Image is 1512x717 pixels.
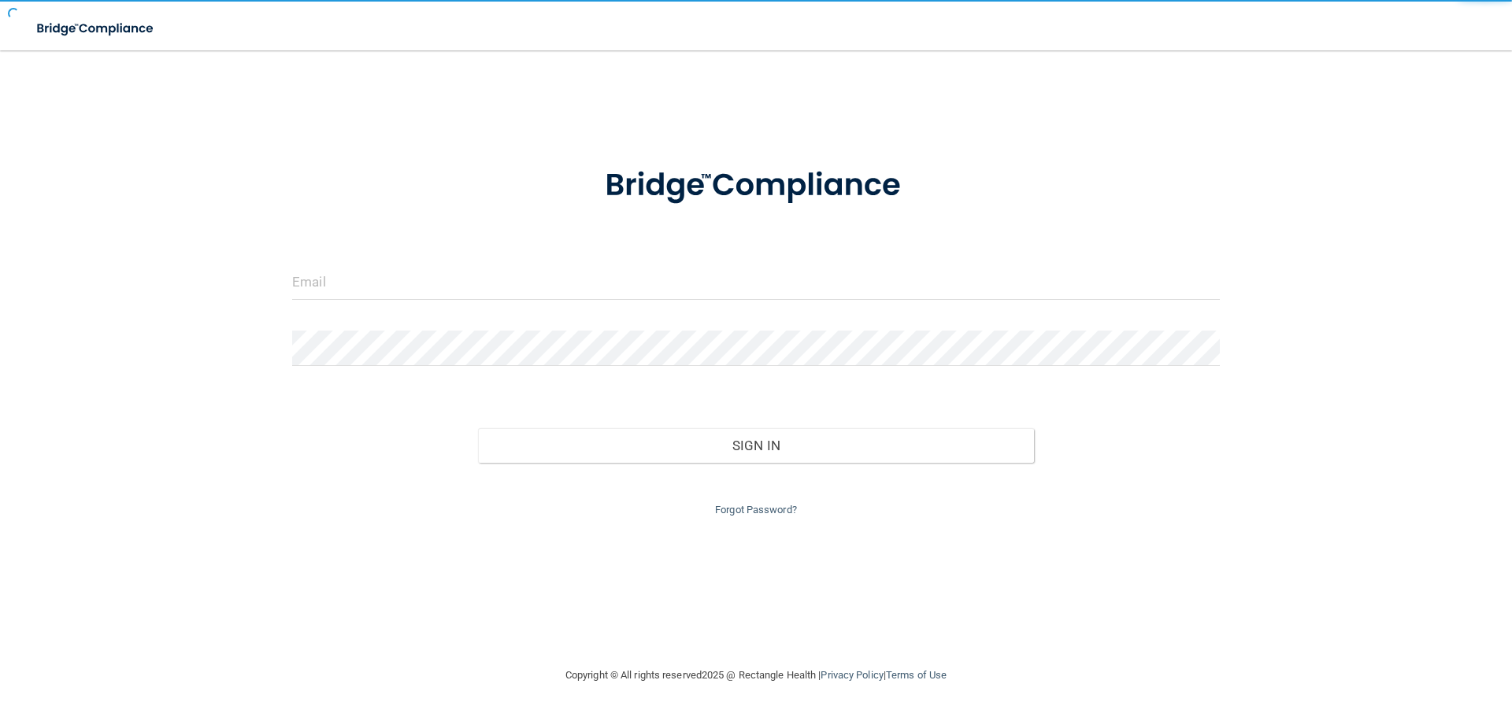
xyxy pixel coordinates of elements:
img: bridge_compliance_login_screen.278c3ca4.svg [24,13,169,45]
div: Copyright © All rights reserved 2025 @ Rectangle Health | | [469,650,1043,700]
a: Forgot Password? [715,504,797,516]
iframe: Drift Widget Chat Controller [1240,605,1493,668]
a: Privacy Policy [821,669,883,681]
button: Sign In [478,428,1035,463]
img: bridge_compliance_login_screen.278c3ca4.svg [573,145,939,227]
a: Terms of Use [886,669,947,681]
input: Email [292,264,1220,300]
